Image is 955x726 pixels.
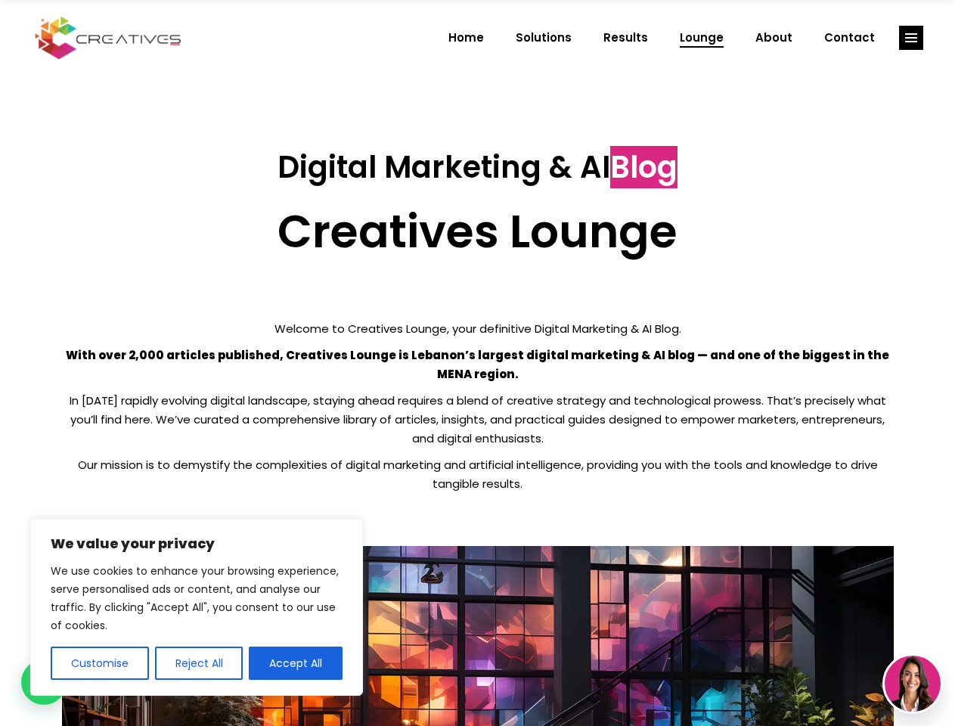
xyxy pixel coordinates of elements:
[62,319,894,338] p: Welcome to Creatives Lounge, your definitive Digital Marketing & AI Blog.
[500,18,588,57] a: Solutions
[66,347,889,382] strong: With over 2,000 articles published, Creatives Lounge is Lebanon’s largest digital marketing & AI ...
[21,659,67,705] div: WhatsApp contact
[51,562,343,634] p: We use cookies to enhance your browsing experience, serve personalised ads or content, and analys...
[680,18,724,57] span: Lounge
[51,647,149,680] button: Customise
[755,18,792,57] span: About
[824,18,875,57] span: Contact
[808,18,891,57] a: Contact
[740,18,808,57] a: About
[516,18,572,57] span: Solutions
[155,647,243,680] button: Reject All
[664,18,740,57] a: Lounge
[51,535,343,553] p: We value your privacy
[32,14,184,61] img: Creatives
[603,18,648,57] span: Results
[30,519,363,696] div: We value your privacy
[62,204,894,259] h2: Creatives Lounge
[249,647,343,680] button: Accept All
[610,146,677,188] span: Blog
[62,149,894,185] h3: Digital Marketing & AI
[62,455,894,493] p: Our mission is to demystify the complexities of digital marketing and artificial intelligence, pr...
[433,18,500,57] a: Home
[885,656,941,712] img: agent
[448,18,484,57] span: Home
[588,18,664,57] a: Results
[62,391,894,448] p: In [DATE] rapidly evolving digital landscape, staying ahead requires a blend of creative strategy...
[899,26,923,50] a: link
